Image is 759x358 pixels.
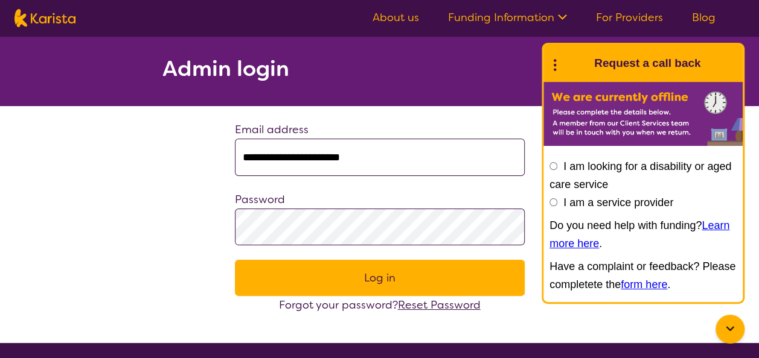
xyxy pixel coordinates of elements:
[162,58,289,80] h2: Admin login
[596,10,663,25] a: For Providers
[692,10,716,25] a: Blog
[549,160,731,190] label: I am looking for a disability or aged care service
[543,82,743,146] img: Karista offline chat form to request call back
[549,257,737,294] p: Have a complaint or feedback? Please completete the .
[14,9,75,27] img: Karista logo
[235,260,525,296] button: Log in
[563,196,673,209] label: I am a service provider
[448,10,567,25] a: Funding Information
[235,192,285,207] label: Password
[563,51,587,75] img: Karista
[549,216,737,253] p: Do you need help with funding? .
[373,10,419,25] a: About us
[621,278,667,290] a: form here
[594,54,700,72] h1: Request a call back
[235,122,309,137] label: Email address
[235,296,525,314] div: Forgot your password?
[398,298,481,312] a: Reset Password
